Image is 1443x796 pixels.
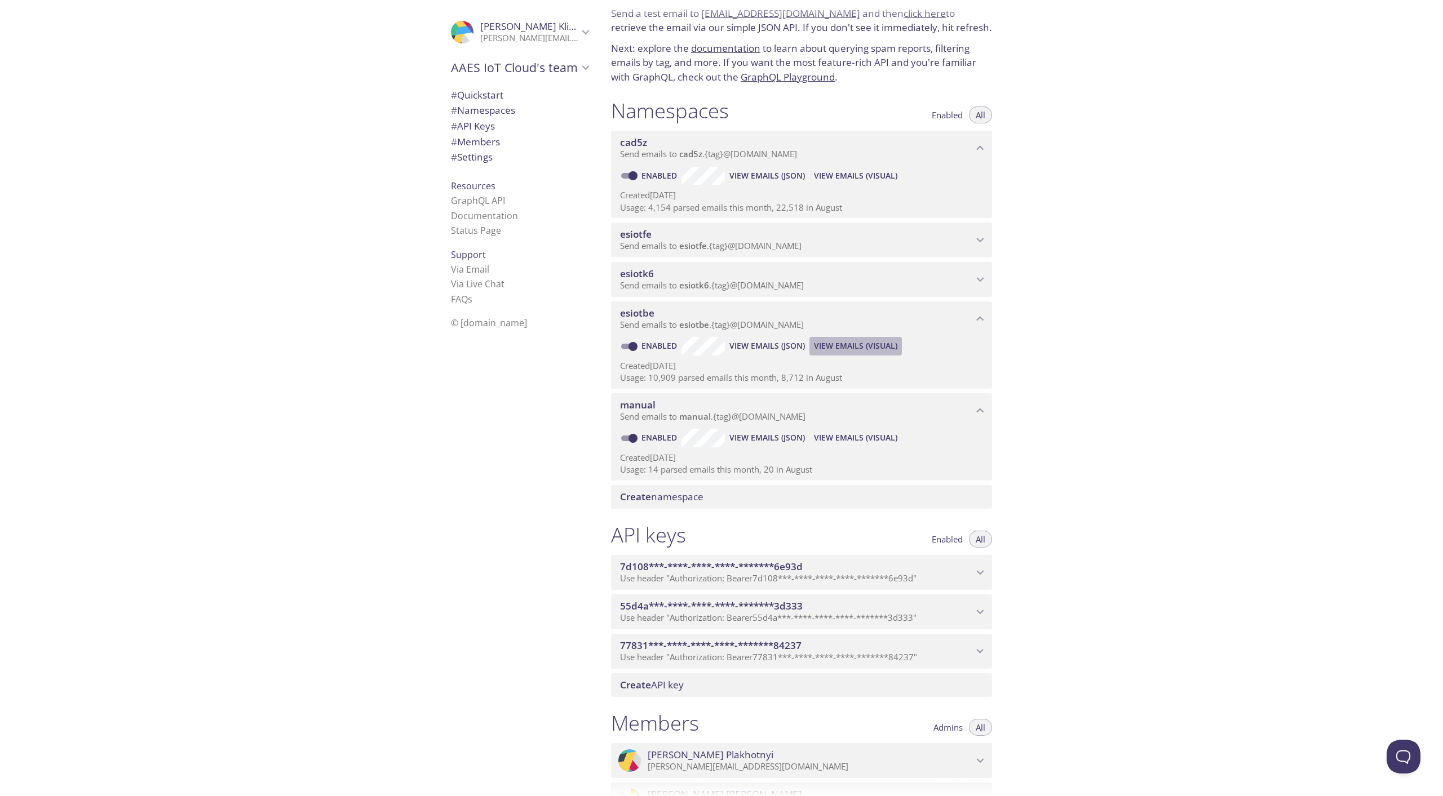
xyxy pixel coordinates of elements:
[814,339,897,353] span: View Emails (Visual)
[442,14,597,51] div: Igor Klimchuk
[611,301,992,336] div: esiotbe namespace
[611,743,992,778] div: Alex Plakhotnyi
[729,339,805,353] span: View Emails (JSON)
[701,7,860,20] a: [EMAIL_ADDRESS][DOMAIN_NAME]
[611,393,992,428] div: manual namespace
[620,240,802,251] span: Send emails to . {tag} @[DOMAIN_NAME]
[611,673,992,697] div: Create API Key
[451,88,457,101] span: #
[451,293,472,305] a: FAQ
[620,678,651,691] span: Create
[620,189,983,201] p: Created [DATE]
[620,319,804,330] span: Send emails to . {tag} @[DOMAIN_NAME]
[725,429,809,447] button: View Emails (JSON)
[679,148,702,159] span: cad5z
[451,278,504,290] a: Via Live Chat
[969,719,992,736] button: All
[729,169,805,183] span: View Emails (JSON)
[451,317,527,329] span: © [DOMAIN_NAME]
[451,194,505,207] a: GraphQL API
[969,531,992,548] button: All
[611,262,992,297] div: esiotk6 namespace
[451,88,503,101] span: Quickstart
[814,169,897,183] span: View Emails (Visual)
[620,136,647,149] span: cad5z
[451,119,495,132] span: API Keys
[442,53,597,82] div: AAES IoT Cloud's team
[620,490,703,503] span: namespace
[611,98,729,123] h1: Namespaces
[620,372,983,384] p: Usage: 10,909 parsed emails this month, 8,712 in August
[648,761,973,772] p: [PERSON_NAME][EMAIL_ADDRESS][DOMAIN_NAME]
[611,131,992,166] div: cad5z namespace
[611,485,992,509] div: Create namespace
[620,279,804,291] span: Send emails to . {tag} @[DOMAIN_NAME]
[620,202,983,214] p: Usage: 4,154 parsed emails this month, 22,518 in August
[679,279,709,291] span: esiotk6
[451,135,457,148] span: #
[741,70,835,83] a: GraphQL Playground
[442,87,597,103] div: Quickstart
[640,170,681,181] a: Enabled
[611,223,992,257] div: esiotfe namespace
[620,228,652,241] span: esiotfe
[611,6,992,35] p: Send a test email to and then to retrieve the email via our simple JSON API. If you don't see it ...
[809,429,902,447] button: View Emails (Visual)
[451,210,518,222] a: Documentation
[809,167,902,185] button: View Emails (Visual)
[725,167,809,185] button: View Emails (JSON)
[442,134,597,150] div: Members
[451,263,489,275] a: Via Email
[451,150,493,163] span: Settings
[611,710,699,736] h1: Members
[442,103,597,118] div: Namespaces
[480,20,600,33] span: [PERSON_NAME] Klimchuk
[451,60,578,75] span: AAES IoT Cloud's team
[442,118,597,134] div: API Keys
[648,749,773,761] span: [PERSON_NAME] Plakhotnyi
[451,224,501,237] a: Status Page
[451,104,457,117] span: #
[451,119,457,132] span: #
[679,411,711,422] span: manual
[927,719,970,736] button: Admins
[640,432,681,443] a: Enabled
[611,522,686,548] h1: API keys
[451,150,457,163] span: #
[725,337,809,355] button: View Emails (JSON)
[620,452,983,464] p: Created [DATE]
[620,398,656,411] span: manual
[691,42,760,55] a: documentation
[620,267,654,280] span: esiotk6
[451,180,495,192] span: Resources
[620,148,797,159] span: Send emails to . {tag} @[DOMAIN_NAME]
[620,360,983,372] p: Created [DATE]
[620,464,983,475] p: Usage: 14 parsed emails this month, 20 in August
[904,7,946,20] a: click here
[451,135,500,148] span: Members
[809,337,902,355] button: View Emails (Visual)
[679,240,707,251] span: esiotfe
[451,248,486,261] span: Support
[925,106,970,123] button: Enabled
[640,340,681,351] a: Enabled
[611,41,992,85] p: Next: explore the to learn about querying spam reports, filtering emails by tag, and more. If you...
[451,104,515,117] span: Namespaces
[620,411,805,422] span: Send emails to . {tag} @[DOMAIN_NAME]
[925,531,970,548] button: Enabled
[729,431,805,444] span: View Emails (JSON)
[1387,740,1420,773] iframe: Help Scout Beacon - Open
[468,293,472,305] span: s
[679,319,709,330] span: esiotbe
[442,149,597,165] div: Team Settings
[620,306,654,319] span: esiotbe
[814,431,897,444] span: View Emails (Visual)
